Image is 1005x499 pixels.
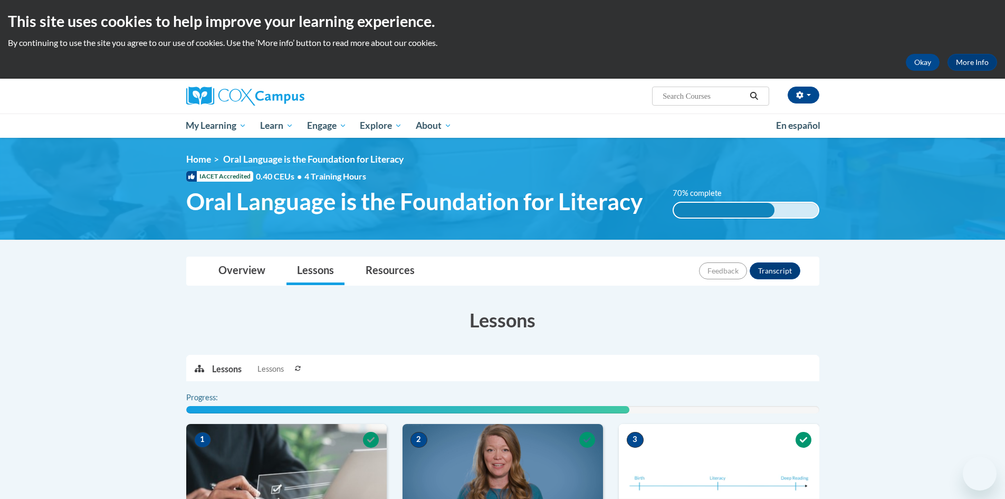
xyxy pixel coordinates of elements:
[673,187,733,199] label: 70% complete
[186,307,819,333] h3: Lessons
[186,87,387,106] a: Cox Campus
[186,392,247,403] label: Progress:
[788,87,819,103] button: Account Settings
[353,114,409,138] a: Explore
[186,187,643,215] span: Oral Language is the Foundation for Literacy
[662,90,746,102] input: Search Courses
[194,432,211,448] span: 1
[776,120,820,131] span: En español
[963,457,997,491] iframe: Button to launch messaging window
[297,171,302,181] span: •
[179,114,254,138] a: My Learning
[257,363,284,375] span: Lessons
[223,154,404,165] span: Oral Language is the Foundation for Literacy
[304,171,366,181] span: 4 Training Hours
[256,171,304,182] span: 0.40 CEUs
[286,257,344,285] a: Lessons
[307,119,347,132] span: Engage
[746,90,762,102] button: Search
[260,119,293,132] span: Learn
[253,114,300,138] a: Learn
[769,115,827,137] a: En español
[300,114,353,138] a: Engage
[906,54,940,71] button: Okay
[699,262,747,279] button: Feedback
[410,432,427,448] span: 2
[186,87,304,106] img: Cox Campus
[627,432,644,448] span: 3
[409,114,458,138] a: About
[8,11,997,32] h2: This site uses cookies to help improve your learning experience.
[8,37,997,49] p: By continuing to use the site you agree to our use of cookies. Use the ‘More info’ button to read...
[360,119,402,132] span: Explore
[208,257,276,285] a: Overview
[674,203,774,218] div: 70% complete
[212,363,242,375] p: Lessons
[186,119,246,132] span: My Learning
[750,262,800,279] button: Transcript
[947,54,997,71] a: More Info
[170,114,835,138] div: Main menu
[355,257,425,285] a: Resources
[186,171,253,182] span: IACET Accredited
[186,154,211,165] a: Home
[416,119,452,132] span: About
